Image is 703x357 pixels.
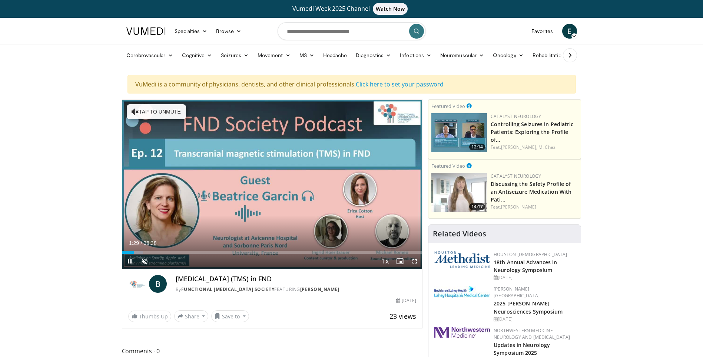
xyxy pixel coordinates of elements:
[407,254,422,269] button: Fullscreen
[436,48,488,63] a: Neuromuscular
[494,300,563,315] a: 2025 [PERSON_NAME] Neurosciences Symposium
[141,240,142,246] span: /
[491,173,541,179] a: Catalyst Neurology
[494,251,567,258] a: Houston [DEMOGRAPHIC_DATA]
[137,254,152,269] button: Unmute
[253,48,295,63] a: Movement
[501,204,536,210] a: [PERSON_NAME]
[395,48,436,63] a: Infections
[491,204,578,210] div: Feat.
[431,113,487,152] img: 5e01731b-4d4e-47f8-b775-0c1d7f1e3c52.png.150x105_q85_crop-smart_upscale.jpg
[434,251,490,268] img: 5e4488cc-e109-4a4e-9fd9-73bb9237ee91.png.150x105_q85_autocrop_double_scale_upscale_version-0.2.png
[494,316,575,322] div: [DATE]
[392,254,407,269] button: Enable picture-in-picture mode
[431,113,487,152] a: 12:14
[129,240,139,246] span: 1:29
[176,275,417,283] h4: [MEDICAL_DATA] (TMS) in FND
[488,48,528,63] a: Oncology
[122,346,423,356] span: Comments 0
[431,103,465,109] small: Featured Video
[434,327,490,338] img: 2a462fb6-9365-492a-ac79-3166a6f924d8.png.150x105_q85_autocrop_double_scale_upscale_version-0.2.jpg
[494,274,575,281] div: [DATE]
[149,275,167,293] a: B
[126,27,166,35] img: VuMedi Logo
[494,259,557,274] a: 18th Annual Advances in Neurology Symposium
[378,254,392,269] button: Playback Rate
[143,240,156,246] span: 38:38
[127,104,186,119] button: Tap to unmute
[128,275,146,293] img: Functional Neurological Disorder Society
[278,22,426,40] input: Search topics, interventions
[431,163,465,169] small: Featured Video
[528,48,569,63] a: Rehabilitation
[469,203,485,210] span: 14:17
[501,144,537,150] a: [PERSON_NAME],
[122,251,422,254] div: Progress Bar
[396,297,416,304] div: [DATE]
[319,48,352,63] a: Headache
[538,144,556,150] a: M. Chez
[128,311,171,322] a: Thumbs Up
[491,121,573,143] a: Controlling Seizures in Pediatric Patients: Exploring the Profile of…
[170,24,212,39] a: Specialties
[491,144,578,151] div: Feat.
[212,24,246,39] a: Browse
[122,48,178,63] a: Cerebrovascular
[431,173,487,212] a: 14:17
[127,75,576,94] div: VuMedi is a community of physicians, dentists, and other clinical professionals.
[216,48,253,63] a: Seizures
[211,310,249,322] button: Save to
[122,100,422,269] video-js: Video Player
[351,48,395,63] a: Diagnostics
[292,4,411,13] span: Vumedi Week 2025 Channel
[178,48,217,63] a: Cognitive
[527,24,558,39] a: Favorites
[127,3,576,15] a: Vumedi Week 2025 ChannelWatch Now
[373,3,408,15] span: Watch Now
[295,48,319,63] a: MS
[300,286,339,292] a: [PERSON_NAME]
[562,24,577,39] a: E
[494,286,540,299] a: [PERSON_NAME][GEOGRAPHIC_DATA]
[469,144,485,150] span: 12:14
[176,286,417,293] div: By FEATURING
[122,254,137,269] button: Pause
[389,312,416,321] span: 23 views
[434,286,490,298] img: e7977282-282c-4444-820d-7cc2733560fd.jpg.150x105_q85_autocrop_double_scale_upscale_version-0.2.jpg
[491,113,541,119] a: Catalyst Neurology
[494,327,570,340] a: Northwestern Medicine Neurology and [MEDICAL_DATA]
[356,80,444,88] a: Click here to set your password
[433,229,486,238] h4: Related Videos
[431,173,487,212] img: c23d0a25-a0b6-49e6-ba12-869cdc8b250a.png.150x105_q85_crop-smart_upscale.jpg
[491,180,571,203] a: Discussing the Safety Profile of an Antiseizure Medication With Pati…
[181,286,275,292] a: Functional [MEDICAL_DATA] Society
[494,341,550,356] a: Updates in Neurology Symposium 2025
[174,310,209,322] button: Share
